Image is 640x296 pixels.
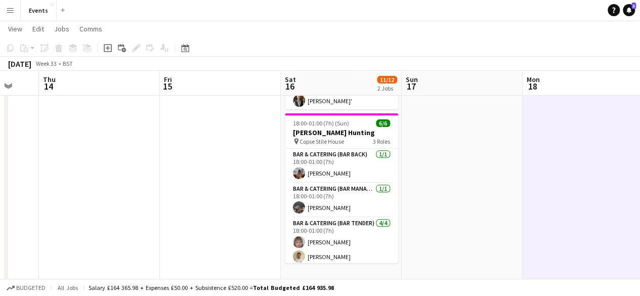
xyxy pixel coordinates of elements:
div: Salary £164 365.98 + Expenses £50.00 + Subsistence £520.00 = [89,284,334,291]
span: Comms [79,24,102,33]
button: Budgeted [5,282,47,293]
span: Jobs [54,24,69,33]
div: BST [63,60,73,67]
span: Total Budgeted £164 935.98 [253,284,334,291]
a: 3 [623,4,635,16]
span: 3 [631,3,636,9]
div: [DATE] [8,59,31,69]
a: Comms [75,22,106,35]
span: Edit [32,24,44,33]
a: Jobs [50,22,73,35]
span: All jobs [56,284,80,291]
a: View [4,22,26,35]
button: Events [21,1,57,20]
a: Edit [28,22,48,35]
span: Budgeted [16,284,46,291]
span: View [8,24,22,33]
span: Week 33 [33,60,59,67]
